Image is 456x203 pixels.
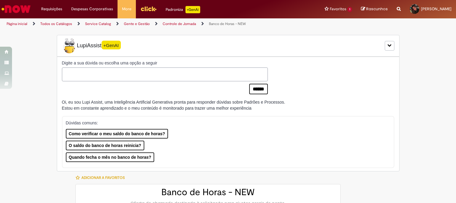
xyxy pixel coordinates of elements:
[62,38,121,53] span: LupiAssist
[66,129,168,139] button: Como verificar o meu saldo do banco de horas?
[361,6,388,12] a: Rascunhos
[82,187,334,197] h2: Banco de Horas - NEW
[163,21,196,26] a: Controle de Jornada
[347,7,352,12] span: 1
[185,6,200,13] p: +GenAi
[81,175,125,180] span: Adicionar a Favoritos
[366,6,388,12] span: Rascunhos
[71,6,113,12] span: Despesas Corporativas
[66,152,155,162] button: Quando fecha o mês no banco de horas?
[66,120,385,126] p: Dúvidas comuns:
[57,35,399,57] div: LupiLupiAssist+GenAI
[66,141,144,150] button: O saldo do banco de horas reinicia?
[166,6,200,13] div: Padroniza
[124,21,150,26] a: Gente e Gestão
[62,99,285,111] div: Oi, eu sou Lupi Assist, uma Inteligência Artificial Generativa pronta para responder dúvidas sobr...
[209,21,246,26] a: Banco de Horas - NEW
[75,171,128,184] button: Adicionar a Favoritos
[102,41,121,49] span: +GenAI
[41,6,62,12] span: Requisições
[7,21,27,26] a: Página inicial
[62,38,77,53] img: Lupi
[62,60,268,66] label: Digite a sua dúvida ou escolha uma opção a seguir
[330,6,346,12] span: Favoritos
[140,4,157,13] img: click_logo_yellow_360x200.png
[85,21,111,26] a: Service Catalog
[421,6,451,11] span: [PERSON_NAME]
[5,18,299,30] ul: Trilhas de página
[1,3,32,15] img: ServiceNow
[40,21,72,26] a: Todos os Catálogos
[122,6,131,12] span: More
